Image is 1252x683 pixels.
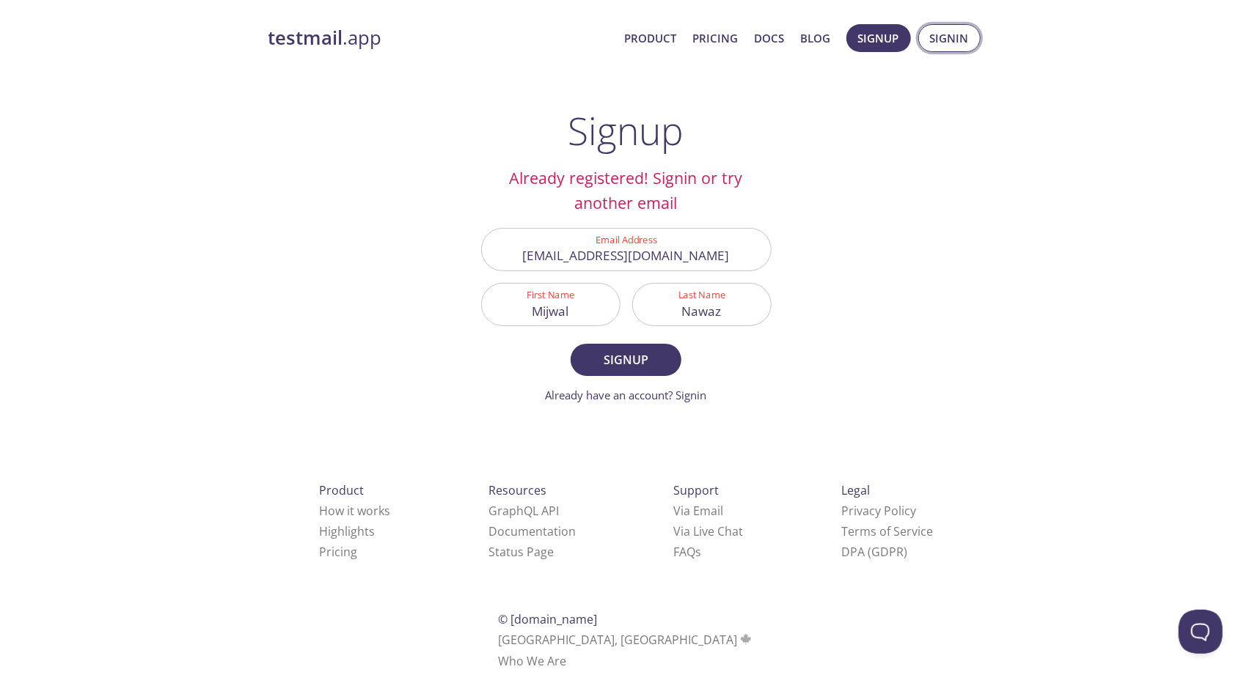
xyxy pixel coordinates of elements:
[498,632,754,648] span: [GEOGRAPHIC_DATA], [GEOGRAPHIC_DATA]
[755,29,785,48] a: Docs
[918,24,981,52] button: Signin
[319,482,364,498] span: Product
[841,503,916,519] a: Privacy Policy
[568,108,684,152] h1: Signup
[841,544,907,560] a: DPA (GDPR)
[625,29,677,48] a: Product
[930,29,969,48] span: Signin
[587,350,665,370] span: Signup
[488,544,554,560] a: Status Page
[481,166,772,216] h2: Already registered! Signin or try another email
[571,344,681,376] button: Signup
[693,29,739,48] a: Pricing
[268,25,343,51] strong: testmail
[841,523,933,539] a: Terms of Service
[319,503,390,519] a: How it works
[841,482,870,498] span: Legal
[801,29,831,48] a: Blog
[858,29,899,48] span: Signup
[488,482,546,498] span: Resources
[1179,610,1223,654] iframe: Help Scout Beacon - Open
[319,523,375,539] a: Highlights
[498,653,566,669] a: Who We Are
[488,503,559,519] a: GraphQL API
[268,26,613,51] a: testmail.app
[498,611,597,627] span: © [DOMAIN_NAME]
[546,388,707,402] a: Already have an account? Signin
[488,523,576,539] a: Documentation
[846,24,911,52] button: Signup
[673,482,719,498] span: Support
[695,544,701,560] span: s
[673,544,701,560] a: FAQ
[319,544,357,560] a: Pricing
[673,503,723,519] a: Via Email
[673,523,743,539] a: Via Live Chat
